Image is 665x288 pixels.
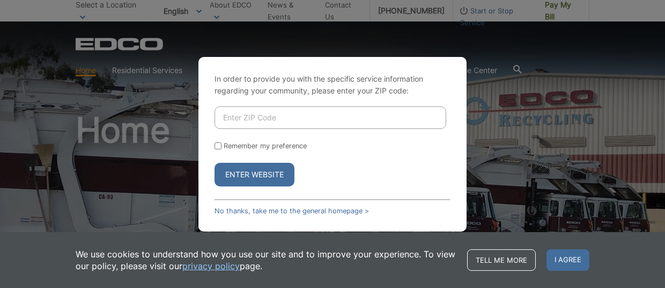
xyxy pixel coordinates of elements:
[467,249,536,271] a: Tell me more
[224,142,307,150] label: Remember my preference
[215,73,450,97] p: In order to provide you with the specific service information regarding your community, please en...
[215,163,294,186] button: Enter Website
[182,260,240,272] a: privacy policy
[215,106,446,129] input: Enter ZIP Code
[546,249,589,271] span: I agree
[215,207,369,215] a: No thanks, take me to the general homepage >
[76,248,456,272] p: We use cookies to understand how you use our site and to improve your experience. To view our pol...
